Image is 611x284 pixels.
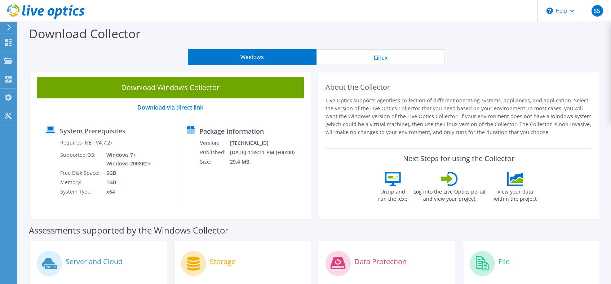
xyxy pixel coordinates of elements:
td: 29.4 MB [230,157,304,167]
td: Windows 7+ Windows 2008R2+ [101,150,152,168]
td: x64 [101,187,152,196]
td: Free Disk Space: [60,168,101,178]
label: Next Steps for using the Collector [403,154,514,163]
span: SS [592,5,603,17]
label: Package Information [199,128,264,135]
td: Published: [200,148,230,157]
label: Log into the Live Optics portal and view your project [413,186,486,203]
label: Storage [210,258,235,265]
label: File [499,258,510,265]
label: Unzip and run the .exe [376,186,409,203]
label: Assessments supported by the Windows Collector [29,227,229,234]
a: Download Windows Collector [37,77,304,98]
td: Supported OS: [60,150,101,168]
label: Download Collector [29,25,141,42]
button: Linux [316,49,445,65]
td: 1GB [101,178,152,187]
label: Server and Cloud [66,258,123,265]
td: Version: [200,138,230,148]
td: System Type: [60,187,101,196]
td: Size: [200,157,230,167]
label: Data Protection [354,258,407,265]
label: View your data within the project [490,186,541,203]
td: [DATE] 1:35:11 PM (+00:00) [230,148,304,157]
p: Live Optics supports agentless collection of different operating systems, appliances, and applica... [326,97,593,136]
td: Memory: [60,178,101,187]
svg: \n [546,8,553,14]
h2: About the Collector [326,83,593,92]
label: Requires .NET V4.7.2+ [60,139,113,146]
a: Download via direct link [137,103,203,111]
label: System Prerequisites [60,127,125,134]
td: [TECHNICAL_ID] [230,138,304,148]
td: 5GB [101,168,152,178]
button: Windows [188,49,316,65]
